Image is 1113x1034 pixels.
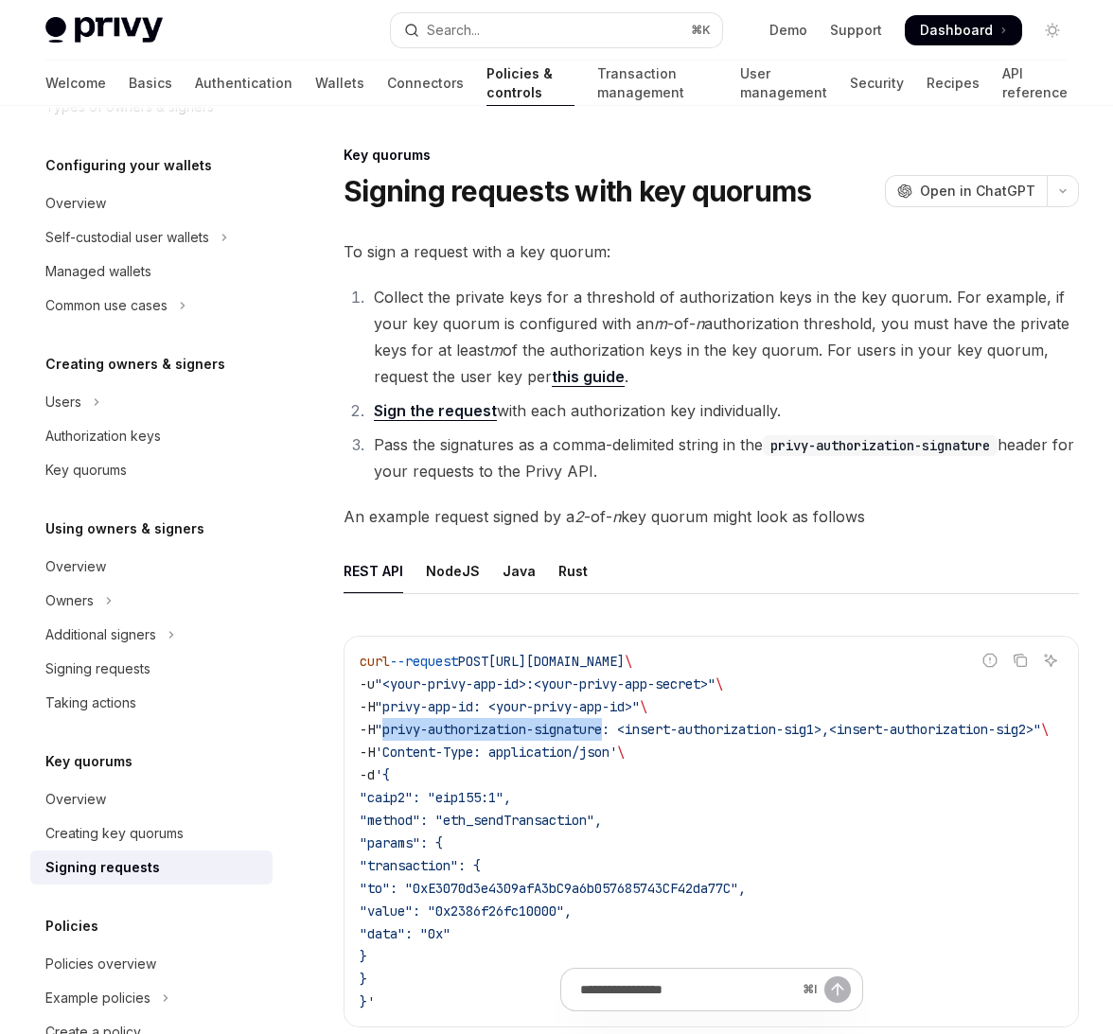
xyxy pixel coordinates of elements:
[45,589,94,612] div: Owners
[458,653,488,670] span: POST
[360,766,375,783] span: -d
[885,175,1047,207] button: Open in ChatGPT
[375,766,390,783] span: '{
[344,146,1079,165] div: Key quorums
[597,61,717,106] a: Transaction management
[360,744,375,761] span: -H
[30,947,273,981] a: Policies overview
[45,226,209,249] div: Self-custodial user wallets
[391,13,721,47] button: Open search
[374,401,497,421] a: Sign the request
[696,314,704,333] em: n
[368,431,1079,484] li: Pass the signatures as a comma-delimited string in the header for your requests to the Privy API.
[360,721,375,738] span: -H
[552,367,625,387] a: this guide
[824,976,851,1003] button: Send message
[360,903,572,920] span: "value": "0x2386f26fc10000",
[1037,15,1068,45] button: Toggle dark mode
[360,675,375,692] span: -u
[45,856,160,879] div: Signing requests
[580,969,795,1010] input: Ask a question...
[344,238,1079,265] span: To sign a request with a key quorum:
[360,857,481,874] span: "transaction": {
[769,21,807,40] a: Demo
[45,154,212,177] h5: Configuring your wallets
[390,653,458,670] span: --request
[360,812,602,829] span: "method": "eth_sendTransaction",
[30,584,273,618] button: Toggle Owners section
[360,925,450,942] span: "data": "0x"
[612,507,621,526] em: n
[129,61,172,106] a: Basics
[1038,648,1063,673] button: Ask AI
[30,550,273,584] a: Overview
[427,19,480,42] div: Search...
[45,623,156,646] div: Additional signers
[360,880,746,897] span: "to": "0xE3070d3e4309afA3bC9a6b057685743CF42da77C",
[617,744,625,761] span: \
[574,507,584,526] em: 2
[315,61,364,106] a: Wallets
[654,314,667,333] em: m
[45,953,156,975] div: Policies overview
[375,721,1041,738] span: "privy-authorization-signature: <insert-authorization-sig1>,<insert-authorization-sig2>"
[927,61,980,106] a: Recipes
[740,61,827,106] a: User management
[45,822,184,845] div: Creating key quorums
[503,549,536,593] div: Java
[426,549,480,593] div: NodeJS
[360,789,511,806] span: "caip2": "eip155:1",
[30,782,273,816] a: Overview
[375,675,715,692] span: "<your-privy-app-id>:<your-privy-app-secret>"
[30,453,273,487] a: Key quorums
[45,459,127,482] div: Key quorums
[30,652,273,686] a: Signing requests
[368,284,1079,390] li: Collect the private keys for a threshold of authorization keys in the key quorum. For example, if...
[344,503,1079,530] span: An example request signed by a -of- key quorum might look as follows
[1041,721,1049,738] span: \
[30,850,273,885] a: Signing requests
[360,948,367,965] span: }
[763,435,998,456] code: privy-authorization-signature
[1008,648,1033,673] button: Copy the contents from the code block
[45,692,136,714] div: Taking actions
[45,555,106,578] div: Overview
[360,698,375,715] span: -H
[45,788,106,811] div: Overview
[30,419,273,453] a: Authorization keys
[344,174,811,208] h1: Signing requests with key quorums
[344,549,403,593] div: REST API
[375,698,640,715] span: "privy-app-id: <your-privy-app-id>"
[640,698,647,715] span: \
[45,391,81,413] div: Users
[45,61,106,106] a: Welcome
[850,61,904,106] a: Security
[375,744,617,761] span: 'Content-Type: application/json'
[30,220,273,254] button: Toggle Self-custodial user wallets section
[625,653,632,670] span: \
[45,425,161,447] div: Authorization keys
[45,353,225,376] h5: Creating owners & signers
[45,17,163,44] img: light logo
[45,987,150,1009] div: Example policies
[45,517,204,540] h5: Using owners & signers
[30,618,273,652] button: Toggle Additional signers section
[45,260,151,283] div: Managed wallets
[905,15,1022,45] a: Dashboard
[45,192,106,215] div: Overview
[30,254,273,289] a: Managed wallets
[691,23,711,38] span: ⌘ K
[920,182,1035,201] span: Open in ChatGPT
[387,61,464,106] a: Connectors
[486,61,574,106] a: Policies & controls
[195,61,292,106] a: Authentication
[830,21,882,40] a: Support
[489,341,503,359] em: m
[30,289,273,323] button: Toggle Common use cases section
[30,186,273,220] a: Overview
[715,675,723,692] span: \
[1002,61,1068,106] a: API reference
[360,834,443,851] span: "params": {
[30,686,273,720] a: Taking actions
[30,816,273,850] a: Creating key quorums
